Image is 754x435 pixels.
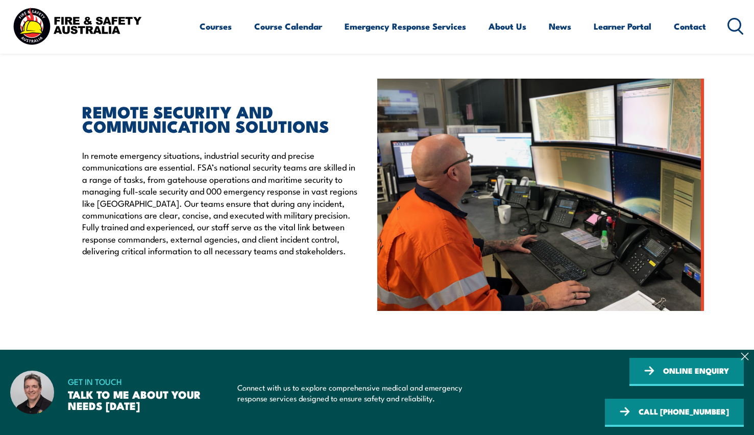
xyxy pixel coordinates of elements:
p: Connect with us to explore comprehensive medical and emergency response services designed to ensu... [237,382,466,403]
a: CALL [PHONE_NUMBER] [605,399,744,427]
span: GET IN TOUCH [68,374,223,389]
a: Courses [200,13,232,40]
img: Industrial Security Solutions [377,79,704,311]
a: Course Calendar [254,13,322,40]
a: Learner Portal [594,13,651,40]
img: Dave – Fire and Safety Australia [10,371,54,415]
a: About Us [489,13,526,40]
a: ONLINE ENQUIRY [629,358,744,386]
h2: REMOTE SECURITY AND COMMUNICATION SOLUTIONS [82,104,362,133]
h3: TALK TO ME ABOUT YOUR NEEDS [DATE] [68,389,223,411]
a: Emergency Response Services [345,13,466,40]
a: Contact [674,13,706,40]
p: In remote emergency situations, industrial security and precise communications are essential. FSA... [82,149,362,257]
a: News [549,13,571,40]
